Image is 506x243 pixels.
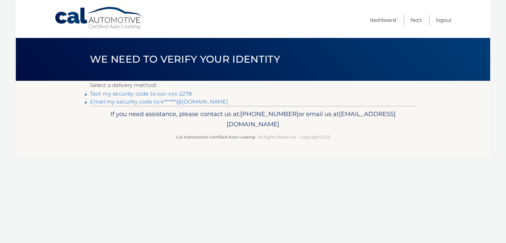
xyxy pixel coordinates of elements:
[436,15,452,25] a: Logout
[240,110,298,118] span: [PHONE_NUMBER]
[54,7,143,30] a: Cal Automotive
[94,134,412,140] p: - All Rights Reserved - Copyright 2025
[90,99,228,105] a: Email my security code to k******@[DOMAIN_NAME]
[410,15,422,25] a: FAQ's
[90,91,192,97] a: Text my security code to xxx-xxx-2278
[176,135,255,139] strong: Cal Automotive Certified Auto Leasing
[370,15,396,25] a: Dashboard
[94,109,412,130] p: If you need assistance, please contact us at: or email us at
[90,81,416,90] p: Select a delivery method:
[90,53,280,65] span: We need to verify your identity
